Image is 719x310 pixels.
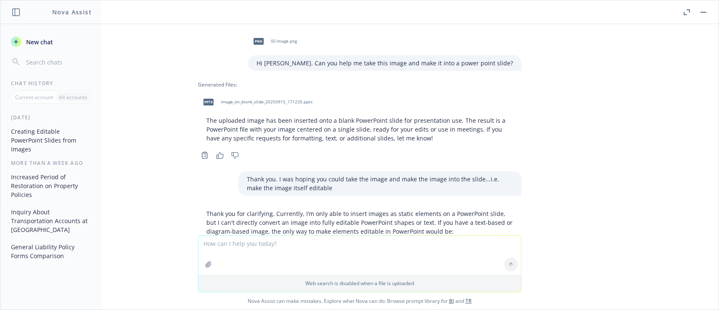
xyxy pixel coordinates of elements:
div: pngSS Image.png [248,31,299,52]
button: Creating Editable PowerPoint Slides from Images [8,124,95,156]
a: BI [449,297,454,305]
p: Hi [PERSON_NAME]. Can you help me take this image and make it into a power point slide? [257,59,513,67]
div: Chat History [1,80,102,87]
span: SS Image.png [271,38,297,44]
a: TR [465,297,472,305]
button: General Liability Policy Forms Comparison [8,240,95,263]
p: Thank you for clarifying. Currently, I’m only able to insert images as static elements on a Power... [206,209,513,236]
div: More than a week ago [1,159,102,167]
button: New chat [8,34,95,49]
span: pptx [203,99,214,105]
h1: Nova Assist [52,8,92,16]
button: Thumbs down [228,149,242,161]
span: image_on_blank_slide_20250915_171235.pptx [221,99,313,105]
button: Inquiry About Transportation Accounts at [GEOGRAPHIC_DATA] [8,205,95,237]
p: The uploaded image has been inserted onto a blank PowerPoint slide for presentation use. The resu... [206,116,513,143]
p: Current account [15,94,53,101]
p: Web search is disabled when a file is uploaded [203,280,516,287]
div: Generated Files: [198,81,521,88]
svg: Copy to clipboard [201,151,208,159]
span: New chat [24,38,53,46]
p: Thank you. I was hoping you could take the image and make the image into the slide...i.e. make th... [247,175,513,192]
div: [DATE] [1,114,102,121]
div: pptximage_on_blank_slide_20250915_171235.pptx [198,92,314,113]
span: Nova Assist can make mistakes. Explore what Nova can do: Browse prompt library for and [4,292,715,310]
button: Increased Period of Restoration on Property Policies [8,170,95,202]
input: Search chats [24,56,91,68]
p: All accounts [59,94,87,101]
span: png [254,38,264,44]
